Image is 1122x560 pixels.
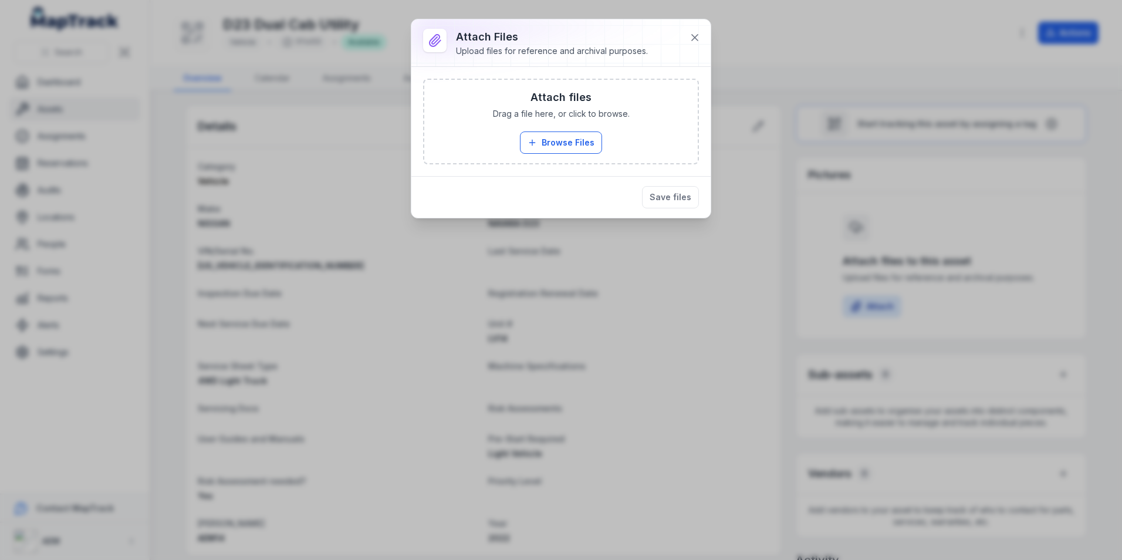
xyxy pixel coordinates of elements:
[456,45,648,57] div: Upload files for reference and archival purposes.
[456,29,648,45] h3: Attach Files
[493,108,630,120] span: Drag a file here, or click to browse.
[642,186,699,208] button: Save files
[530,89,592,106] h3: Attach files
[520,131,602,154] button: Browse Files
